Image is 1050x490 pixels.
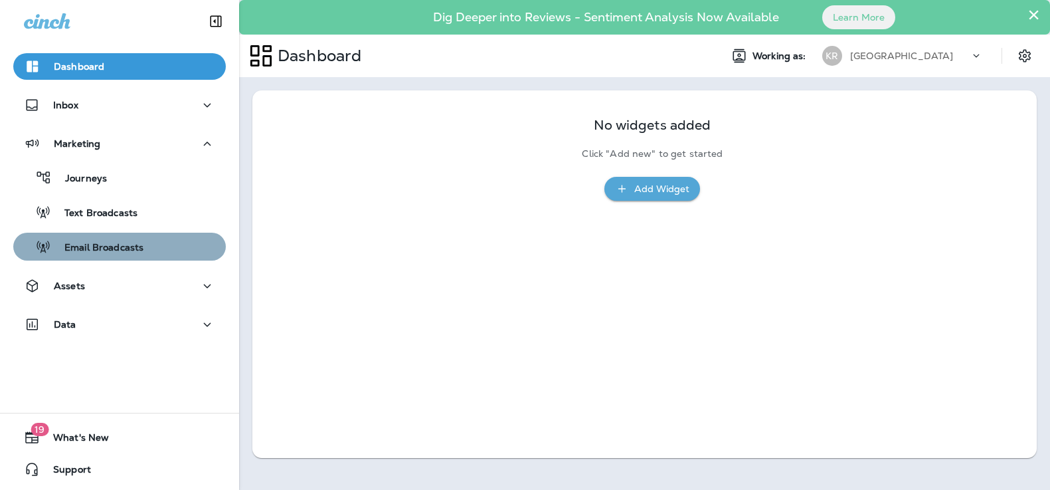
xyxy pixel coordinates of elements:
button: 19What's New [13,424,226,451]
button: Support [13,456,226,483]
p: Data [54,319,76,330]
p: Assets [54,281,85,291]
button: Dashboard [13,53,226,80]
button: Settings [1013,44,1037,68]
div: KR [822,46,842,66]
p: Email Broadcasts [51,242,143,255]
button: Marketing [13,130,226,157]
p: Click "Add new" to get started [582,148,723,160]
button: Data [13,311,226,338]
p: Dashboard [272,46,361,66]
button: Inbox [13,92,226,118]
p: No widgets added [594,120,711,131]
button: Email Broadcasts [13,233,226,261]
span: Support [40,464,91,480]
button: Assets [13,273,226,299]
button: Add Widget [604,177,700,201]
button: Collapse Sidebar [197,8,234,35]
p: Inbox [53,100,78,110]
span: Working as: [752,51,809,62]
button: Text Broadcasts [13,198,226,226]
div: Add Widget [634,181,689,197]
button: Learn More [822,5,895,29]
button: Journeys [13,164,226,191]
span: What's New [40,432,109,448]
p: Dig Deeper into Reviews - Sentiment Analysis Now Available [394,15,818,19]
span: 19 [31,423,48,436]
p: Journeys [52,173,107,185]
p: Dashboard [54,61,104,72]
p: Marketing [54,138,100,149]
button: Close [1027,4,1040,25]
p: Text Broadcasts [51,207,137,220]
p: [GEOGRAPHIC_DATA] [850,51,953,61]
